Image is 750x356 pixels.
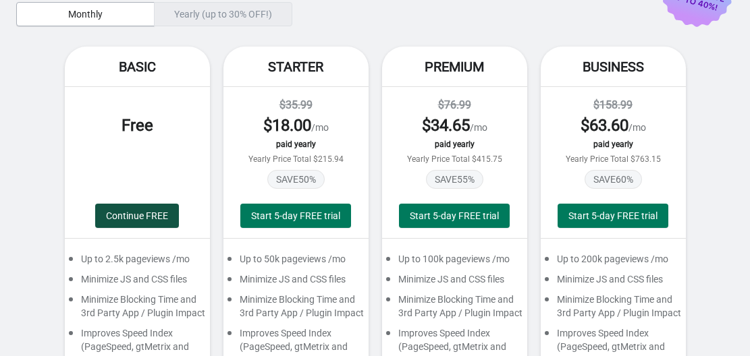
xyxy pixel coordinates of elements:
[585,170,642,189] span: SAVE 60 %
[237,97,355,113] div: $35.99
[223,272,369,293] div: Minimize JS and CSS files
[251,210,340,221] span: Start 5-day FREE trial
[68,9,103,20] span: Monthly
[65,272,210,293] div: Minimize JS and CSS files
[426,170,483,189] span: SAVE 55 %
[396,140,514,149] div: paid yearly
[16,2,155,26] button: Monthly
[581,116,628,135] span: $ 63.60
[223,47,369,87] div: Starter
[554,115,672,136] div: /mo
[422,116,470,135] span: $ 34.65
[65,252,210,272] div: Up to 2.5k pageviews /mo
[237,115,355,136] div: /mo
[541,47,686,87] div: Business
[240,204,351,228] button: Start 5-day FREE trial
[65,47,210,87] div: Basic
[396,154,514,164] div: Yearly Price Total $415.75
[541,272,686,293] div: Minimize JS and CSS files
[396,97,514,113] div: $76.99
[568,210,658,221] span: Start 5-day FREE trial
[223,252,369,272] div: Up to 50k pageviews /mo
[223,293,369,326] div: Minimize Blocking Time and 3rd Party App / Plugin Impact
[410,210,499,221] span: Start 5-day FREE trial
[106,210,168,221] span: Continue FREE
[263,116,311,135] span: $ 18.00
[382,272,527,293] div: Minimize JS and CSS files
[382,47,527,87] div: Premium
[541,252,686,272] div: Up to 200k pageviews /mo
[95,204,179,228] button: Continue FREE
[541,293,686,326] div: Minimize Blocking Time and 3rd Party App / Plugin Impact
[558,204,668,228] button: Start 5-day FREE trial
[399,204,510,228] button: Start 5-day FREE trial
[382,293,527,326] div: Minimize Blocking Time and 3rd Party App / Plugin Impact
[237,140,355,149] div: paid yearly
[122,116,153,135] span: Free
[382,252,527,272] div: Up to 100k pageviews /mo
[267,170,325,189] span: SAVE 50 %
[396,115,514,136] div: /mo
[65,293,210,326] div: Minimize Blocking Time and 3rd Party App / Plugin Impact
[237,154,355,164] div: Yearly Price Total $215.94
[554,97,672,113] div: $158.99
[554,154,672,164] div: Yearly Price Total $763.15
[554,140,672,149] div: paid yearly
